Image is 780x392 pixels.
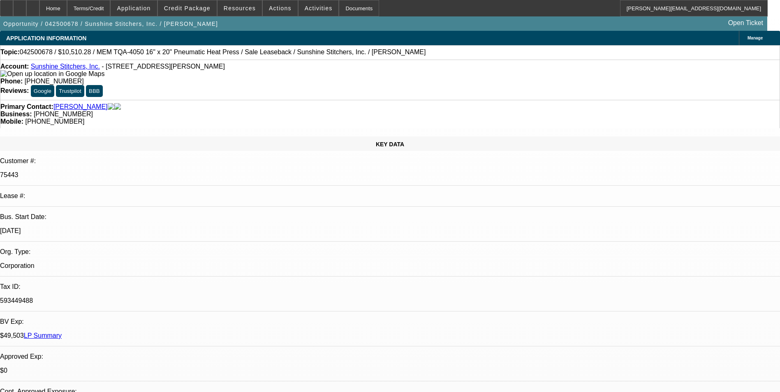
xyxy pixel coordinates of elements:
[0,118,23,125] strong: Mobile:
[218,0,262,16] button: Resources
[299,0,339,16] button: Activities
[164,5,211,12] span: Credit Package
[224,5,256,12] span: Resources
[0,87,29,94] strong: Reviews:
[108,103,114,111] img: facebook-icon.png
[34,111,93,118] span: [PHONE_NUMBER]
[117,5,150,12] span: Application
[0,63,29,70] strong: Account:
[24,332,62,339] a: LP Summary
[376,141,404,148] span: KEY DATA
[725,16,766,30] a: Open Ticket
[269,5,292,12] span: Actions
[102,63,225,70] span: - [STREET_ADDRESS][PERSON_NAME]
[305,5,333,12] span: Activities
[114,103,121,111] img: linkedin-icon.png
[6,35,86,42] span: APPLICATION INFORMATION
[158,0,217,16] button: Credit Package
[0,70,104,77] a: View Google Maps
[111,0,157,16] button: Application
[25,118,84,125] span: [PHONE_NUMBER]
[25,78,84,85] span: [PHONE_NUMBER]
[31,85,54,97] button: Google
[0,103,53,111] strong: Primary Contact:
[0,78,23,85] strong: Phone:
[0,70,104,78] img: Open up location in Google Maps
[56,85,84,97] button: Trustpilot
[31,63,100,70] a: Sunshine Stitchers, Inc.
[748,36,763,40] span: Manage
[53,103,108,111] a: [PERSON_NAME]
[263,0,298,16] button: Actions
[86,85,103,97] button: BBB
[0,48,20,56] strong: Topic:
[20,48,426,56] span: 042500678 / $10,510.28 / MEM TQA-4050 16" x 20" Pneumatic Heat Press / Sale Leaseback / Sunshine ...
[0,111,32,118] strong: Business:
[3,21,218,27] span: Opportunity / 042500678 / Sunshine Stitchers, Inc. / [PERSON_NAME]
